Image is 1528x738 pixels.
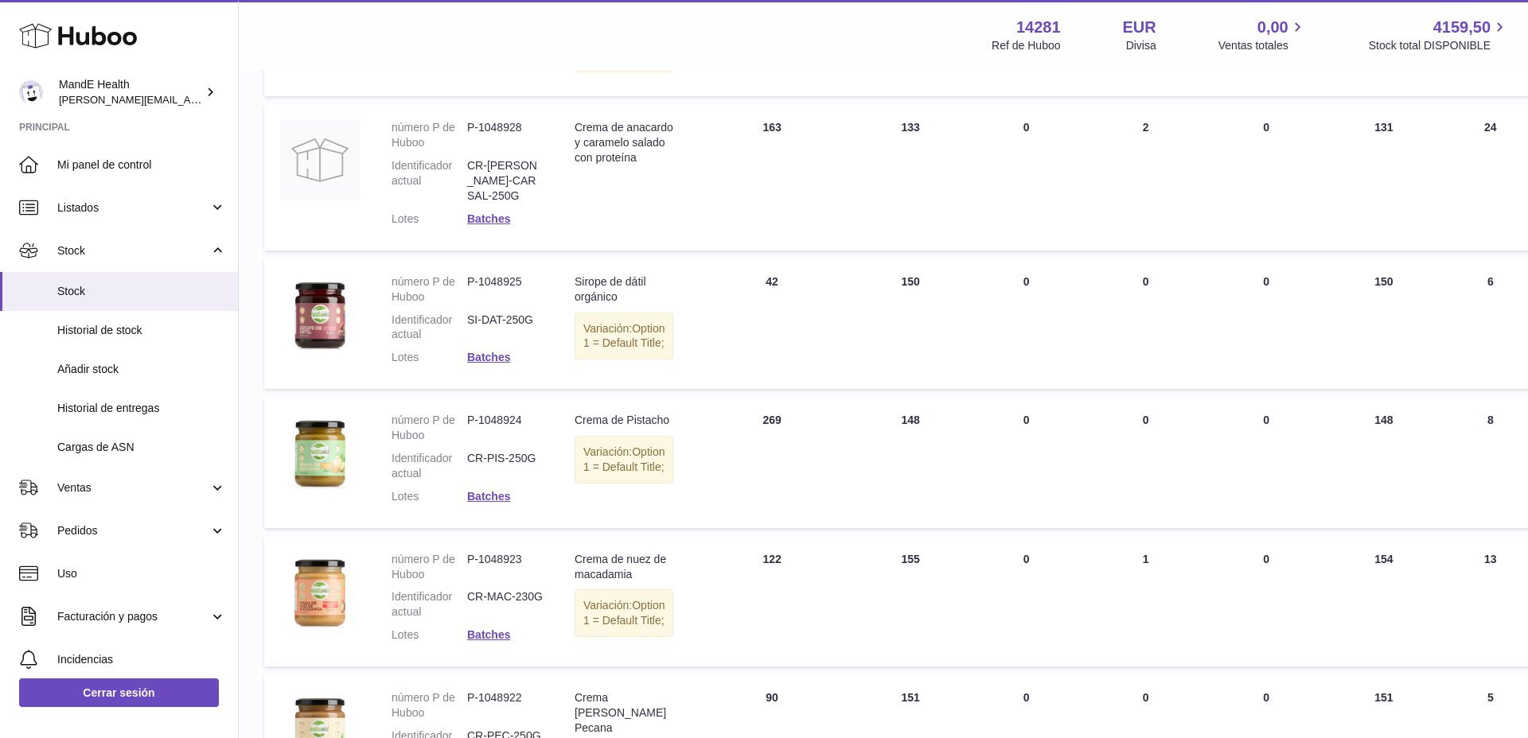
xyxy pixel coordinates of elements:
[575,589,673,637] div: Variación:
[467,212,510,225] a: Batches
[467,552,543,582] dd: P-1048923
[855,258,967,389] td: 150
[575,313,673,360] div: Variación:
[57,284,226,299] span: Stock
[392,451,467,481] dt: Identificador actual
[1327,397,1440,527] td: 148
[467,158,543,204] dd: CR-[PERSON_NAME]-CARSAL-250G
[1218,17,1307,53] a: 0,00 Ventas totales
[392,627,467,643] dt: Lotes
[1263,121,1269,134] span: 0
[1086,397,1206,527] td: 0
[855,397,967,527] td: 148
[392,350,467,365] dt: Lotes
[57,609,209,624] span: Facturación y pagos
[392,413,467,443] dt: número P de Huboo
[1218,38,1307,53] span: Ventas totales
[1263,275,1269,288] span: 0
[855,536,967,666] td: 155
[575,552,673,582] div: Crema de nuez de macadamia
[855,104,967,250] td: 133
[19,678,219,707] a: Cerrar sesión
[575,413,673,428] div: Crema de Pistacho
[689,104,854,250] td: 163
[689,258,854,389] td: 42
[57,323,226,338] span: Historial de stock
[280,413,360,492] img: product image
[967,536,1086,666] td: 0
[280,274,360,354] img: product image
[19,80,43,104] img: luis.mendieta@mandehealth.com
[467,313,543,343] dd: SI-DAT-250G
[1263,691,1269,704] span: 0
[57,401,226,416] span: Historial de entregas
[575,690,673,736] div: Crema [PERSON_NAME] Pecana
[1433,17,1491,38] span: 4159,50
[392,120,467,150] dt: número P de Huboo
[280,552,360,631] img: product image
[689,536,854,666] td: 122
[1327,258,1440,389] td: 150
[57,652,226,667] span: Incidencias
[1086,258,1206,389] td: 0
[392,158,467,204] dt: Identificador actual
[967,104,1086,250] td: 0
[467,274,543,305] dd: P-1048925
[467,451,543,481] dd: CR-PIS-250G
[575,120,673,165] div: Crema de anacardo y caramelo salado con proteína
[1126,38,1156,53] div: Divisa
[59,77,202,107] div: MandE Health
[467,490,510,503] a: Batches
[1327,536,1440,666] td: 154
[967,258,1086,389] td: 0
[392,274,467,305] dt: número P de Huboo
[57,243,209,258] span: Stock
[392,212,467,227] dt: Lotes
[467,413,543,443] dd: P-1048924
[467,120,543,150] dd: P-1048928
[392,313,467,343] dt: Identificador actual
[57,480,209,495] span: Ventas
[992,38,1060,53] div: Ref de Huboo
[467,351,510,363] a: Batches
[57,362,226,377] span: Añadir stock
[1263,553,1269,565] span: 0
[1123,17,1156,38] strong: EUR
[1327,104,1440,250] td: 131
[392,589,467,620] dt: Identificador actual
[967,397,1086,527] td: 0
[57,440,226,455] span: Cargas de ASN
[1016,17,1061,38] strong: 14281
[467,589,543,620] dd: CR-MAC-230G
[689,397,854,527] td: 269
[575,436,673,484] div: Variación:
[467,690,543,721] dd: P-1048922
[575,274,673,305] div: Sirope de dátil orgánico
[1369,17,1509,53] a: 4159,50 Stock total DISPONIBLE
[57,566,226,581] span: Uso
[59,93,404,106] span: [PERSON_NAME][EMAIL_ADDRESS][PERSON_NAME][DOMAIN_NAME]
[1086,104,1206,250] td: 2
[280,120,360,200] img: product image
[392,552,467,582] dt: número P de Huboo
[57,157,226,173] span: Mi panel de control
[57,200,209,216] span: Listados
[467,628,510,641] a: Batches
[1369,38,1509,53] span: Stock total DISPONIBLE
[392,489,467,504] dt: Lotes
[1257,17,1288,38] span: 0,00
[57,523,209,538] span: Pedidos
[1263,414,1269,426] span: 0
[1086,536,1206,666] td: 1
[392,690,467,721] dt: número P de Huboo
